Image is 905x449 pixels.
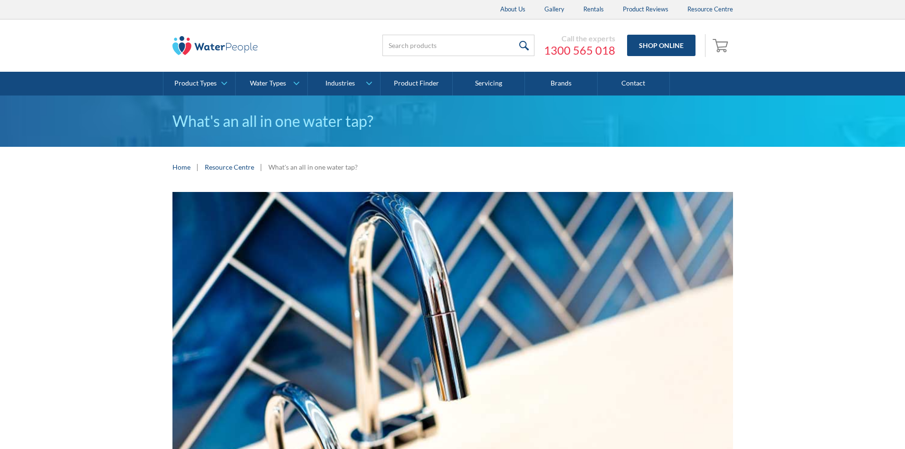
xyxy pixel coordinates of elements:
div: | [195,161,200,172]
h1: What's an all in one water tap? [172,110,733,133]
a: Product Finder [381,72,453,96]
a: Servicing [453,72,525,96]
input: Search products [382,35,534,56]
a: Shop Online [627,35,695,56]
a: Brands [525,72,597,96]
a: Home [172,162,191,172]
img: shopping cart [713,38,731,53]
div: Industries [325,79,355,87]
a: Contact [598,72,670,96]
div: | [259,161,264,172]
img: The Water People [172,36,258,55]
div: Water Types [250,79,286,87]
a: Water Types [236,72,307,96]
a: Industries [308,72,380,96]
a: Product Types [163,72,235,96]
a: 1300 565 018 [544,43,615,57]
a: Open empty cart [710,34,733,57]
a: Resource Centre [205,162,254,172]
div: Product Types [174,79,217,87]
div: What's an all in one water tap? [268,162,358,172]
div: Call the experts [544,34,615,43]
